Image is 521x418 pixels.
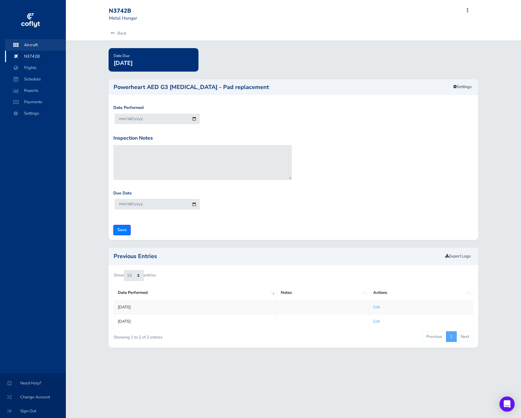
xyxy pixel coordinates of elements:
[109,15,137,21] small: Metal Hangar
[373,319,380,324] a: Edit
[369,286,473,300] th: Actions: activate to sort column ascending
[109,26,126,40] a: Back
[114,286,277,300] th: Date Performed: activate to sort column ascending
[449,82,476,92] a: Settings
[113,190,132,197] label: Due Date
[11,96,60,108] span: Payments
[109,8,154,15] div: N3742B
[114,253,443,259] h2: Previous Entries
[11,85,60,96] span: Reports
[114,314,277,329] td: [DATE]
[373,304,380,310] a: Edit
[113,225,131,235] input: Save
[114,59,133,67] span: [DATE]
[8,405,58,417] span: Sign Out
[20,11,41,30] img: coflyt logo
[8,377,58,389] span: Need Help?
[499,396,515,412] div: Open Intercom Messenger
[113,134,153,142] label: Inspection Notes
[11,73,60,85] span: Schedule
[277,286,369,300] th: Notes: activate to sort column ascending
[8,391,58,403] span: Change Account
[113,104,144,111] label: Date Performed
[445,253,471,259] a: Export Logs
[114,270,156,281] label: Show entries
[11,108,60,119] span: Settings
[114,331,259,340] div: Showing 1 to 2 of 2 entries
[446,331,457,342] a: 1
[11,62,60,73] span: Flights
[124,270,144,281] select: Showentries
[11,39,60,51] span: Aircraft
[114,84,473,90] h2: Powerheart AED G3 [MEDICAL_DATA] - Pad replacement
[11,51,60,62] span: N3742B
[114,53,129,58] span: Date Due
[114,300,277,314] td: [DATE]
